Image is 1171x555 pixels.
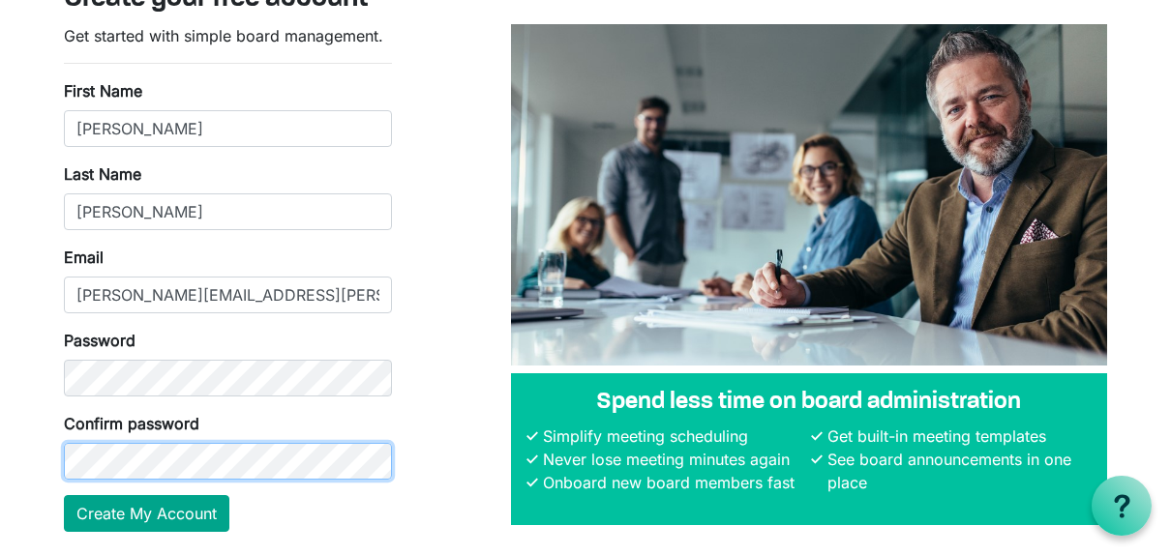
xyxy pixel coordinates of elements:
li: Simplify meeting scheduling [538,424,807,448]
li: Onboard new board members fast [538,471,807,494]
label: First Name [64,79,142,102]
img: A photograph of board members sitting at a table [511,24,1107,365]
li: Get built-in meeting templates [823,424,1092,448]
label: Last Name [64,162,141,186]
span: Get started with simple board management. [64,26,383,45]
li: See board announcements in one place [823,448,1092,494]
label: Email [64,246,104,269]
button: Create My Account [64,495,229,532]
h4: Spend less time on board administration [526,389,1092,417]
li: Never lose meeting minutes again [538,448,807,471]
label: Password [64,329,135,352]
label: Confirm password [64,412,199,435]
